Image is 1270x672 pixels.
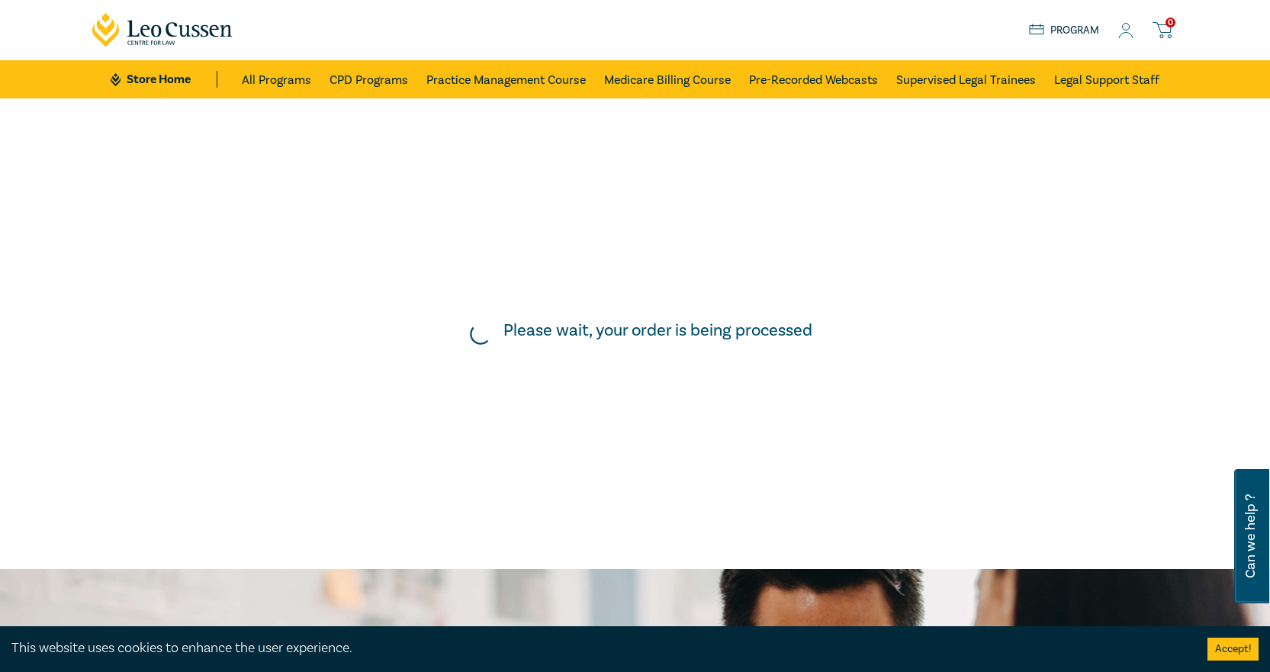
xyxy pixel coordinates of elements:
[749,60,878,98] a: Pre-Recorded Webcasts
[11,638,1185,658] div: This website uses cookies to enhance the user experience.
[330,60,408,98] a: CPD Programs
[604,60,731,98] a: Medicare Billing Course
[1243,478,1258,594] span: Can we help ?
[111,71,217,88] a: Store Home
[503,320,812,340] h5: Please wait, your order is being processed
[1166,18,1175,27] span: 0
[1054,60,1159,98] a: Legal Support Staff
[1029,22,1100,39] a: Program
[242,60,311,98] a: All Programs
[1207,638,1259,661] button: Accept cookies
[426,60,586,98] a: Practice Management Course
[896,60,1036,98] a: Supervised Legal Trainees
